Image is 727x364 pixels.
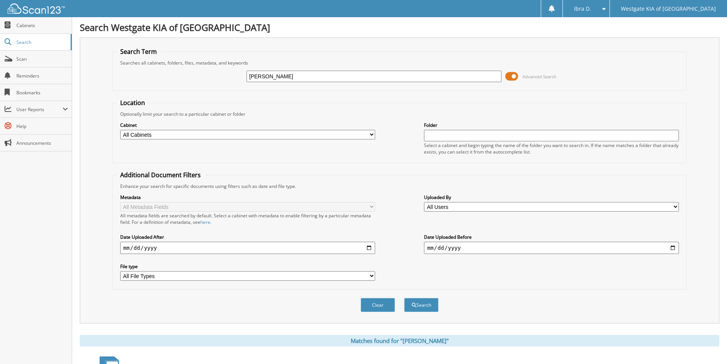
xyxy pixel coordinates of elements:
div: Enhance your search for specific documents using filters such as date and file type. [116,183,683,189]
a: here [200,219,210,225]
span: Help [16,123,68,129]
img: scan123-logo-white.svg [8,3,65,14]
div: Matches found for "[PERSON_NAME]" [80,335,719,346]
input: start [120,242,375,254]
span: Advanced Search [522,74,556,79]
label: Cabinet [120,122,375,128]
input: end [424,242,679,254]
span: Announcements [16,140,68,146]
div: All metadata fields are searched by default. Select a cabinet with metadata to enable filtering b... [120,212,375,225]
label: File type [120,263,375,270]
h1: Search Westgate KIA of [GEOGRAPHIC_DATA] [80,21,719,34]
span: Search [16,39,67,45]
legend: Location [116,99,149,107]
span: Scan [16,56,68,62]
label: Metadata [120,194,375,201]
button: Search [404,298,438,312]
div: Searches all cabinets, folders, files, metadata, and keywords [116,60,683,66]
label: Folder [424,122,679,128]
span: Reminders [16,73,68,79]
label: Date Uploaded Before [424,234,679,240]
legend: Additional Document Filters [116,171,205,179]
label: Date Uploaded After [120,234,375,240]
button: Clear [361,298,395,312]
div: Select a cabinet and begin typing the name of the folder you want to search in. If the name match... [424,142,679,155]
legend: Search Term [116,47,161,56]
span: Bookmarks [16,89,68,96]
span: Westgate KIA of [GEOGRAPHIC_DATA] [621,6,716,11]
div: Optionally limit your search to a particular cabinet or folder [116,111,683,117]
span: Ibra D. [574,6,591,11]
label: Uploaded By [424,194,679,201]
span: User Reports [16,106,63,113]
span: Cabinets [16,22,68,29]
